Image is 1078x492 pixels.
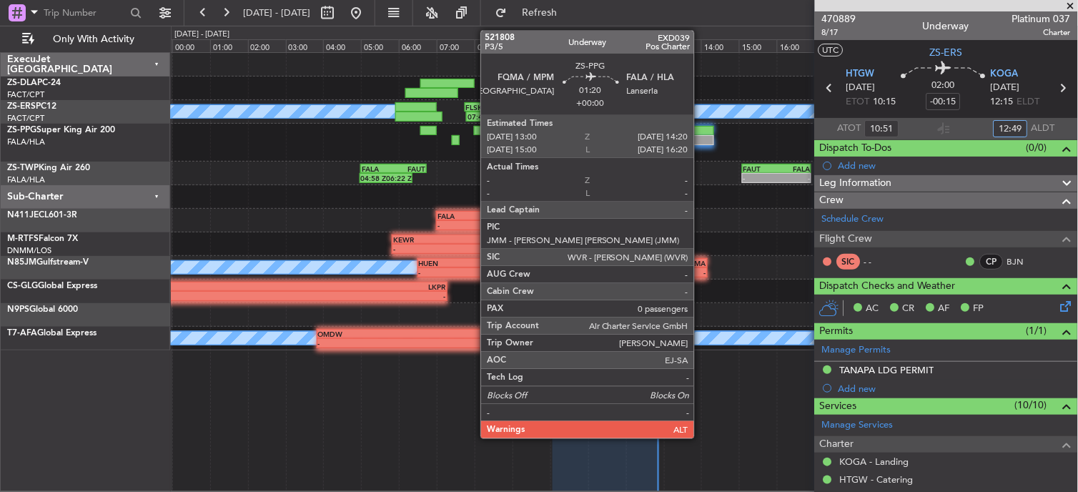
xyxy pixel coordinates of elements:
[286,39,324,52] div: 03:00
[777,39,815,52] div: 16:00
[513,39,550,52] div: 09:00
[560,315,594,324] div: -
[991,95,1014,109] span: 12:15
[594,306,628,315] div: FACT
[243,6,310,19] span: [DATE] - [DATE]
[361,174,386,182] div: 04:58 Z
[394,164,426,173] div: FAUT
[820,436,854,453] span: Charter
[526,245,659,253] div: -
[819,44,844,56] button: UTC
[437,39,475,52] div: 07:00
[639,101,684,122] div: A/C Booked
[437,221,505,230] div: -
[864,255,896,268] div: - -
[822,26,856,39] span: 8/17
[701,39,739,52] div: 14:00
[7,305,29,314] span: N9PS
[7,211,39,220] span: N411JE
[618,112,658,121] div: 12:54 Z
[7,164,90,172] a: ZS-TWPKing Air 260
[664,39,702,52] div: 13:00
[318,330,476,338] div: OMDW
[419,268,563,277] div: -
[639,328,684,349] div: A/C Booked
[563,268,706,277] div: -
[500,103,533,112] div: HTGW
[560,306,594,315] div: FAOR
[594,315,628,324] div: -
[526,235,659,244] div: EGGW
[248,39,286,52] div: 02:00
[1015,398,1047,413] span: (10/10)
[840,456,909,468] a: KOGA - Landing
[7,79,61,87] a: ZS-DLAPC-24
[419,259,563,267] div: HUEN
[1032,122,1055,136] span: ALDT
[505,212,573,220] div: FCBB
[1007,255,1039,268] a: BJN
[475,339,633,348] div: -
[7,126,36,134] span: ZS-PPG
[776,164,810,173] div: FALA
[932,79,955,93] span: 02:00
[437,212,505,220] div: FALA
[939,302,950,316] span: AF
[7,258,36,267] span: N85JM
[554,103,595,112] div: HTGW
[820,398,857,415] span: Services
[7,282,38,290] span: CS-GLG
[362,164,394,173] div: FALA
[7,113,44,124] a: FACT/CPT
[7,174,45,185] a: FALA/HLA
[550,39,588,52] div: 10:00
[820,323,854,340] span: Permits
[7,79,37,87] span: ZS-DLA
[361,39,399,52] div: 05:00
[475,39,513,52] div: 08:00
[1012,26,1071,39] span: Charter
[991,81,1020,95] span: [DATE]
[172,39,210,52] div: 00:00
[994,120,1028,137] input: --:--
[838,122,861,136] span: ATOT
[505,221,573,230] div: -
[865,120,899,137] input: --:--
[820,192,844,209] span: Crew
[7,235,78,243] a: M-RTFSFalcon 7X
[7,102,36,111] span: ZS-ERS
[7,258,89,267] a: N85JMGulfstream-V
[466,103,500,112] div: FLSK
[210,39,248,52] div: 01:00
[595,103,637,112] div: KOGA
[743,164,777,173] div: FAUT
[822,11,856,26] span: 470889
[874,95,896,109] span: 10:15
[44,2,126,24] input: Trip Number
[846,67,875,82] span: HTGW
[903,302,915,316] span: CR
[7,164,39,172] span: ZS-TWP
[1027,323,1047,338] span: (1/1)
[7,235,39,243] span: M-RTFS
[318,339,476,348] div: -
[468,112,505,121] div: 07:48 Z
[234,292,446,300] div: -
[776,174,810,182] div: -
[505,112,542,121] div: 09:49 Z
[7,329,97,338] a: T7-AFAGlobal Express
[1027,140,1047,155] span: (0/0)
[840,364,934,376] div: TANAPA LDG PERMIT
[924,19,970,34] div: Underway
[820,140,892,157] span: Dispatch To-Dos
[563,259,706,267] div: LPMA
[588,39,626,52] div: 11:00
[846,81,876,95] span: [DATE]
[475,330,633,338] div: FALA
[839,159,1071,172] div: Add new
[974,302,984,316] span: FP
[488,1,574,24] button: Refresh
[7,126,115,134] a: ZS-PPGSuper King Air 200
[37,34,151,44] span: Only With Activity
[7,89,44,100] a: FACT/CPT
